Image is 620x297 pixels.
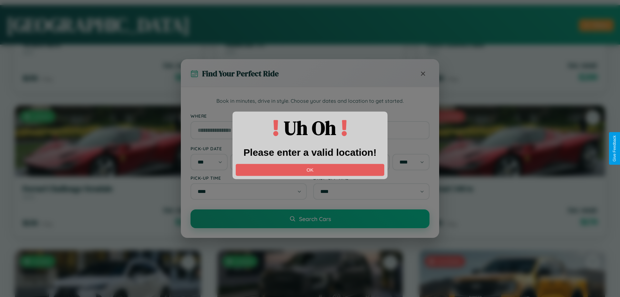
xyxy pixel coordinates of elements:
[313,175,429,181] label: Drop-off Time
[313,146,429,151] label: Drop-off Date
[191,97,429,105] p: Book in minutes, drive in style. Choose your dates and location to get started.
[191,146,307,151] label: Pick-up Date
[202,68,279,79] h3: Find Your Perfect Ride
[191,175,307,181] label: Pick-up Time
[299,215,331,222] span: Search Cars
[191,113,429,119] label: Where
